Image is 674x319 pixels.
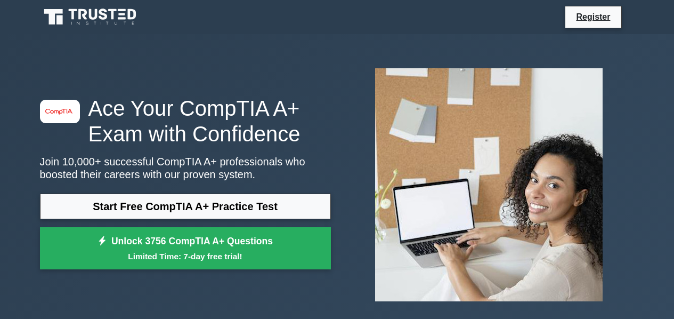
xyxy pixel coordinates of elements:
[40,95,331,147] h1: Ace Your CompTIA A+ Exam with Confidence
[40,155,331,181] p: Join 10,000+ successful CompTIA A+ professionals who boosted their careers with our proven system.
[40,194,331,219] a: Start Free CompTIA A+ Practice Test
[40,227,331,270] a: Unlock 3756 CompTIA A+ QuestionsLimited Time: 7-day free trial!
[570,10,616,23] a: Register
[53,250,318,262] small: Limited Time: 7-day free trial!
